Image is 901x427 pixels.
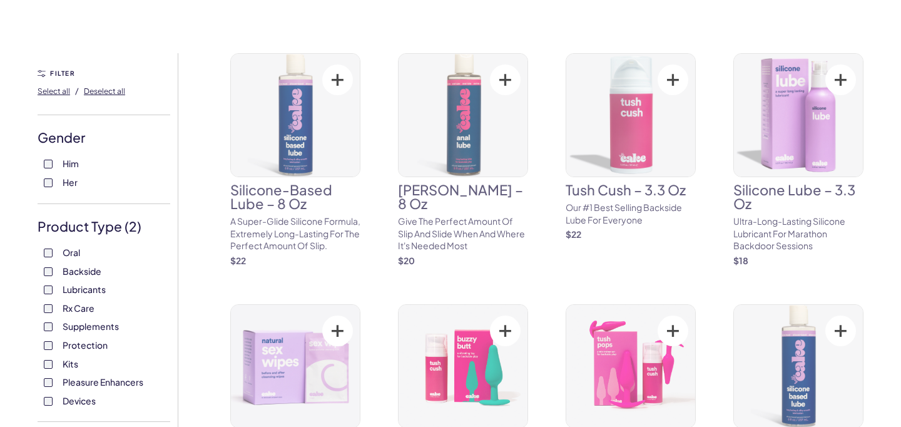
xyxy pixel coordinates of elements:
span: Her [63,174,78,190]
input: Rx Care [44,304,53,313]
strong: $ 22 [566,229,581,240]
span: Rx Care [63,300,94,316]
p: Our #1 best selling backside lube for everyone [566,202,696,226]
a: Tush Cush – 3.3 ozTush Cush – 3.3 ozOur #1 best selling backside lube for everyone$22 [566,53,696,241]
input: Backside [44,267,53,276]
h3: Silicone Lube – 3.3 oz [733,183,863,210]
img: Silicone-Based Lube – 8 oz [231,54,360,177]
a: Anal Lube – 8 oz[PERSON_NAME] – 8 ozGive the perfect amount of slip and slide when and where it's... [398,53,528,267]
span: Oral [63,244,80,260]
input: Oral [44,249,53,257]
input: Lubricants [44,286,53,294]
input: Him [44,160,53,168]
span: Select all [38,86,70,96]
input: Protection [44,341,53,350]
span: Lubricants [63,281,106,297]
strong: $ 20 [398,255,415,266]
span: Devices [63,393,96,409]
strong: $ 22 [230,255,246,266]
a: Silicone-Based Lube – 8 ozSilicone-Based Lube – 8 ozA super-glide silicone formula, extremely lon... [230,53,360,267]
input: Pleasure Enhancers [44,378,53,387]
button: Deselect all [84,81,125,101]
p: A super-glide silicone formula, extremely long-lasting for the perfect amount of slip. [230,215,360,252]
span: / [75,85,79,96]
input: Supplements [44,322,53,331]
strong: $ 18 [733,255,748,266]
img: Tush Cush – 3.3 oz [566,54,695,177]
h3: Tush Cush – 3.3 oz [566,183,696,197]
span: Kits [63,356,78,372]
span: Protection [63,337,108,353]
span: Backside [63,263,101,279]
input: Kits [44,360,53,369]
h3: Silicone-Based Lube – 8 oz [230,183,360,210]
a: Silicone Lube – 3.3 ozSilicone Lube – 3.3 ozUltra-long-lasting silicone lubricant for marathon ba... [733,53,863,267]
h3: [PERSON_NAME] – 8 oz [398,183,528,210]
span: Pleasure Enhancers [63,374,143,390]
p: Ultra-long-lasting silicone lubricant for marathon backdoor sessions [733,215,863,252]
input: Her [44,178,53,187]
span: Supplements [63,318,119,334]
span: Him [63,155,79,172]
p: Give the perfect amount of slip and slide when and where it's needed most [398,215,528,252]
span: Deselect all [84,86,125,96]
input: Devices [44,397,53,406]
button: Select all [38,81,70,101]
img: Anal Lube – 8 oz [399,54,527,177]
img: Silicone Lube – 3.3 oz [734,54,863,177]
